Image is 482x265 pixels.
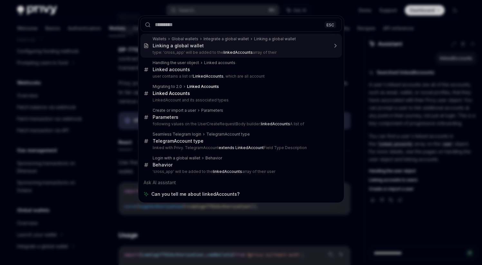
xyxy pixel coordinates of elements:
b: linkedAccounts [261,121,290,126]
div: Behavior [153,162,173,168]
div: Linked accounts [153,67,190,72]
div: Linked accounts [204,60,235,65]
div: TelegramAccount type [206,132,250,137]
div: Integrate a global wallet [203,36,249,42]
span: Can you tell me about linkedAccounts? [151,191,240,197]
div: Login with a global wallet [153,156,200,161]
div: Linking a global wallet [153,43,204,49]
b: Linked Accounts [153,90,190,96]
div: Behavior [205,156,222,161]
p: 'cross_app' will be added to the array of their user [153,169,328,174]
div: Ask AI assistant [140,177,342,188]
div: Parameters [201,108,223,113]
p: type: 'cross_app' will be added to the array of their [153,50,328,55]
div: Migrating to 2.0 [153,84,182,89]
div: Linking a global wallet [254,36,296,42]
div: TelegramAccount type [153,138,203,144]
b: Linked Accounts [187,84,219,89]
div: Wallets [153,36,166,42]
p: LinkedAccount and its associated types [153,98,328,103]
b: extends LinkedAccount [219,145,264,150]
b: LinkedAccounts [193,74,223,79]
b: linkedAccounts [223,50,253,55]
div: Create or import a user [153,108,196,113]
div: Seamless Telegram login [153,132,201,137]
p: linked with Privy. TelegramAccount Field Type Description [153,145,328,150]
p: user contains a list of , which are all account [153,74,328,79]
b: linkedAccounts [213,169,242,174]
div: Parameters [153,114,178,120]
p: following values on the UserCreateRequestBody builder: A list of [153,121,328,127]
div: ESC [325,21,336,28]
div: Handling the user object [153,60,199,65]
div: Global wallets [172,36,198,42]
